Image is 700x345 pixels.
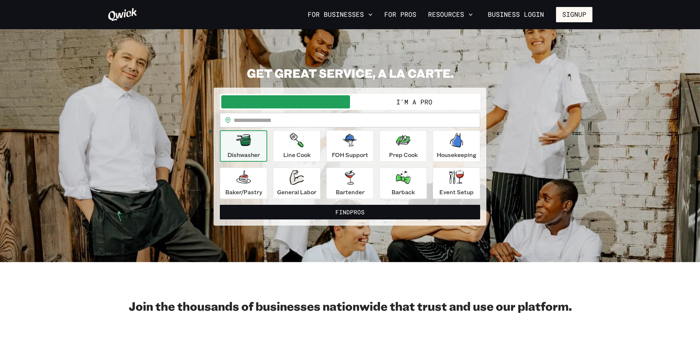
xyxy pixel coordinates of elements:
[433,130,480,162] button: Housekeeping
[437,150,477,159] p: Housekeeping
[220,130,267,162] button: Dishwasher
[556,7,592,22] button: Signup
[220,168,267,199] button: Baker/Pastry
[350,95,479,108] button: I'm a Pro
[332,150,368,159] p: FOH Support
[380,130,427,162] button: Prep Cook
[326,130,374,162] button: FOH Support
[305,8,376,21] button: For Businesses
[380,168,427,199] button: Barback
[482,7,550,22] a: Business Login
[227,150,260,159] p: Dishwasher
[108,299,592,313] h2: Join the thousands of businesses nationwide that trust and use our platform.
[273,130,320,162] button: Line Cook
[277,188,316,196] p: General Labor
[425,8,476,21] button: Resources
[326,168,374,199] button: Bartender
[273,168,320,199] button: General Labor
[336,188,365,196] p: Bartender
[283,150,311,159] p: Line Cook
[433,168,480,199] button: Event Setup
[392,188,415,196] p: Barback
[381,8,419,21] a: For Pros
[220,205,480,219] button: FindPros
[225,188,262,196] p: Baker/Pastry
[214,66,486,80] h2: GET GREAT SERVICE, A LA CARTE.
[389,150,418,159] p: Prep Cook
[439,188,474,196] p: Event Setup
[221,95,350,108] button: I'm a Business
